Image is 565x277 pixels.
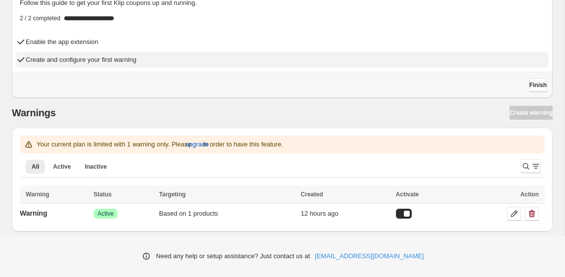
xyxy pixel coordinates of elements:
div: Based on 1 products [159,209,295,219]
h4: Enable the app extension [26,37,98,47]
span: Activate [396,191,419,198]
span: Active [97,210,114,218]
span: Warning [26,191,49,198]
span: Finish [529,81,547,89]
h2: Warnings [12,107,56,119]
span: All [32,163,39,171]
button: Finish [529,78,547,92]
span: Inactive [85,163,107,171]
p: Your current plan is limited with 1 warning only. Please in order to have this feature. [37,139,283,149]
span: Status [93,191,112,198]
span: 2 / 2 completed [20,14,60,22]
button: Search and filter results [521,159,541,173]
a: Warning [20,205,47,221]
p: Warning [20,208,47,218]
div: 12 hours ago [301,209,390,219]
h4: Create and configure your first warning [26,55,136,65]
span: Active [53,163,71,171]
span: Created [301,191,323,198]
span: upgrade [185,139,209,149]
span: Action [521,191,539,198]
span: Targeting [159,191,186,198]
a: [EMAIL_ADDRESS][DOMAIN_NAME] [315,251,424,261]
button: upgrade [185,137,209,152]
